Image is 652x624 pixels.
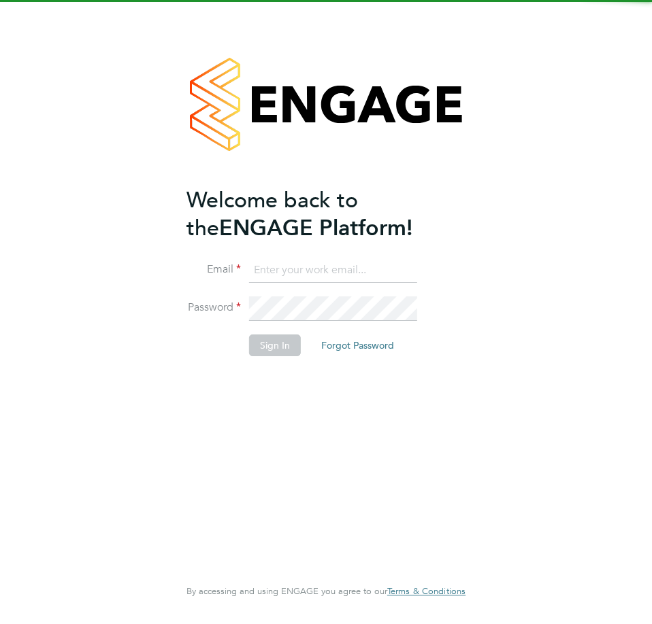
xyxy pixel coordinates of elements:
[186,300,241,315] label: Password
[249,258,417,283] input: Enter your work email...
[186,186,452,242] h2: ENGAGE Platform!
[186,187,358,241] span: Welcome back to the
[186,262,241,277] label: Email
[310,334,405,356] button: Forgot Password
[249,334,301,356] button: Sign In
[387,586,466,597] a: Terms & Conditions
[186,585,466,597] span: By accessing and using ENGAGE you agree to our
